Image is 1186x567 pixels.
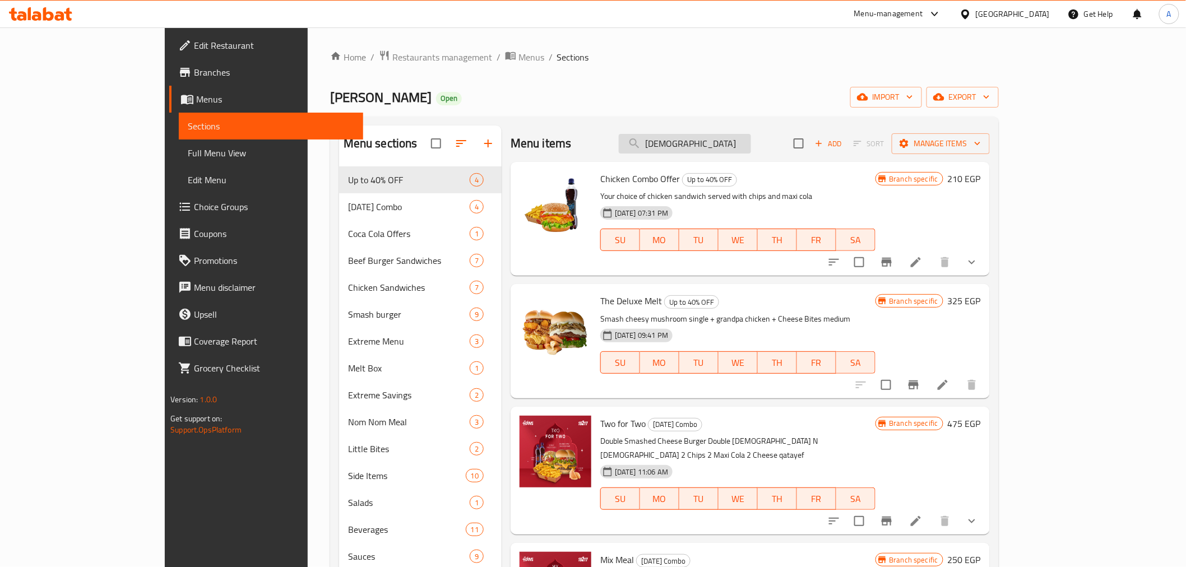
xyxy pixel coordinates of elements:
[976,8,1050,20] div: [GEOGRAPHIC_DATA]
[466,523,484,536] div: items
[348,200,470,213] div: Ramadan Combo
[348,361,470,375] div: Melt Box
[470,175,483,185] span: 4
[169,247,363,274] a: Promotions
[448,130,475,157] span: Sort sections
[330,50,999,64] nav: breadcrumb
[600,434,875,462] p: Double Smashed Cheese Burger Double [DEMOGRAPHIC_DATA] N [DEMOGRAPHIC_DATA] 2 Chips 2 Maxi Cola 2...
[170,411,222,426] span: Get support on:
[470,417,483,427] span: 3
[470,363,483,374] span: 1
[874,373,898,397] span: Select to update
[679,351,719,374] button: TU
[470,550,484,563] div: items
[348,469,466,482] span: Side Items
[682,173,737,187] div: Up to 40% OFF
[948,416,981,431] h6: 475 EGP
[194,334,354,348] span: Coverage Report
[885,296,943,306] span: Branch specific
[339,166,502,193] div: Up to 40% OFF4
[859,90,913,104] span: import
[169,355,363,382] a: Grocery Checklist
[665,296,719,309] span: Up to 40% OFF
[169,328,363,355] a: Coverage Report
[723,491,753,507] span: WE
[169,193,363,220] a: Choice Groups
[600,170,680,187] span: Chicken Combo Offer
[339,328,502,355] div: Extreme Menu3
[850,87,922,108] button: import
[885,174,943,184] span: Branch specific
[470,254,484,267] div: items
[348,415,470,429] span: Nom Nom Meal
[797,229,836,251] button: FR
[200,392,217,407] span: 1.0.0
[518,50,544,64] span: Menus
[511,135,572,152] h2: Menu items
[520,416,591,487] img: Two for Two
[645,491,675,507] span: MO
[470,336,483,347] span: 3
[470,309,483,320] span: 9
[936,378,949,392] a: Edit menu item
[348,496,470,509] div: Salads
[470,498,483,508] span: 1
[169,32,363,59] a: Edit Restaurant
[348,173,470,187] span: Up to 40% OFF
[169,301,363,328] a: Upsell
[909,514,923,528] a: Edit menu item
[348,523,466,536] span: Beverages
[664,295,719,309] div: Up to 40% OFF
[758,229,797,251] button: TH
[424,132,448,155] span: Select all sections
[640,229,679,251] button: MO
[470,173,484,187] div: items
[841,491,871,507] span: SA
[339,516,502,543] div: Beverages11
[470,334,484,348] div: items
[470,442,484,456] div: items
[723,355,753,371] span: WE
[821,249,847,276] button: sort-choices
[339,355,502,382] div: Melt Box1
[932,508,958,535] button: delete
[194,361,354,375] span: Grocery Checklist
[470,444,483,454] span: 2
[909,255,923,269] a: Edit menu item
[873,249,900,276] button: Branch-specific-item
[330,85,432,110] span: [PERSON_NAME]
[847,250,871,274] span: Select to update
[348,334,470,348] span: Extreme Menu
[648,418,702,431] div: Ramadan Combo
[885,555,943,565] span: Branch specific
[1167,8,1171,20] span: A
[901,137,981,151] span: Manage items
[958,508,985,535] button: show more
[170,392,198,407] span: Version:
[466,471,483,481] span: 10
[348,550,470,563] span: Sauces
[470,282,483,293] span: 7
[339,489,502,516] div: Salads1
[339,220,502,247] div: Coca Cola Offers1
[520,171,591,243] img: Chicken Combo Offer
[605,232,636,248] span: SU
[762,232,793,248] span: TH
[758,487,797,510] button: TH
[179,140,363,166] a: Full Menu View
[640,351,679,374] button: MO
[648,418,702,431] span: [DATE] Combo
[684,491,714,507] span: TU
[802,355,832,371] span: FR
[836,229,875,251] button: SA
[935,90,990,104] span: export
[339,462,502,489] div: Side Items10
[787,132,810,155] span: Select section
[965,514,979,528] svg: Show Choices
[797,487,836,510] button: FR
[841,232,871,248] span: SA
